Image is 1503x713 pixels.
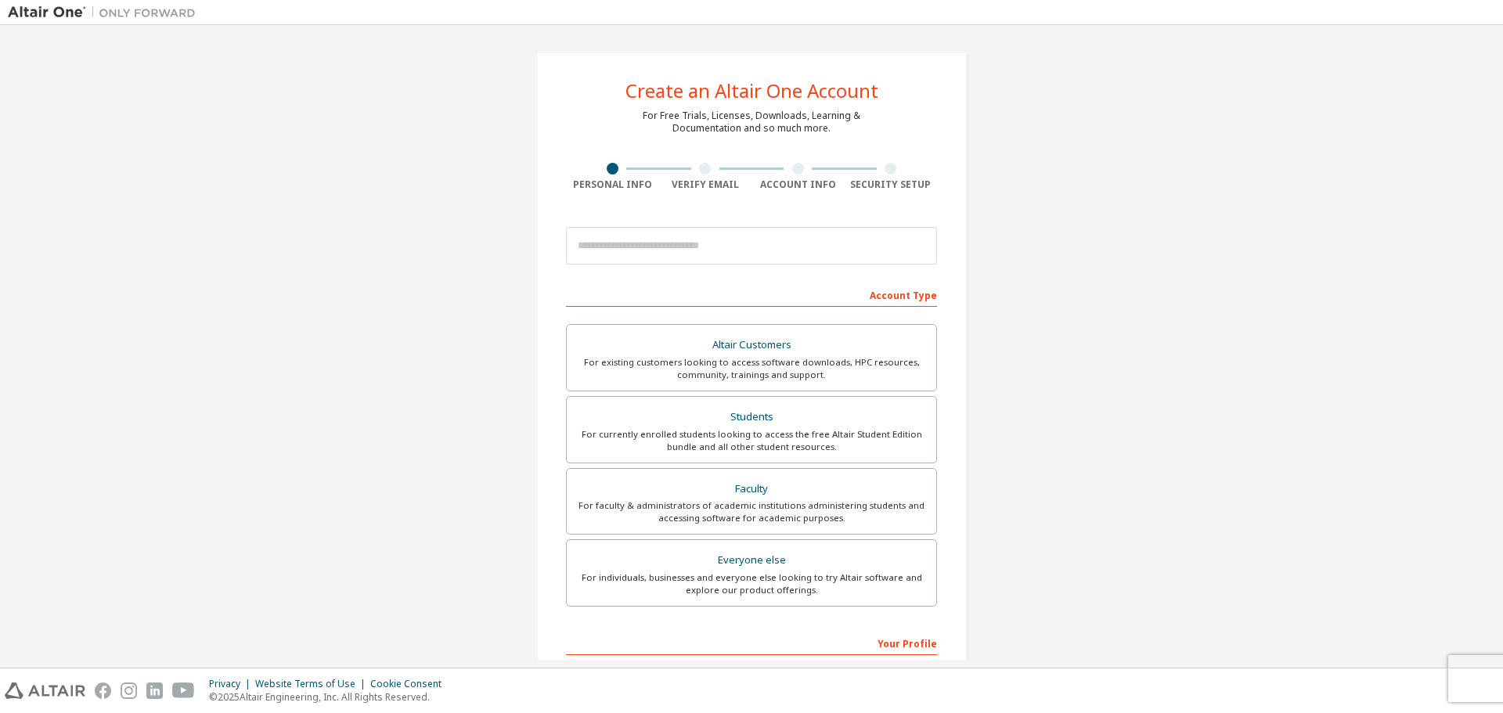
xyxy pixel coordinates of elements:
[255,678,370,690] div: Website Terms of Use
[576,428,927,453] div: For currently enrolled students looking to access the free Altair Student Edition bundle and all ...
[576,499,927,524] div: For faculty & administrators of academic institutions administering students and accessing softwa...
[8,5,204,20] img: Altair One
[5,682,85,699] img: altair_logo.svg
[172,682,195,699] img: youtube.svg
[751,178,845,191] div: Account Info
[566,178,659,191] div: Personal Info
[643,110,860,135] div: For Free Trials, Licenses, Downloads, Learning & Documentation and so much more.
[576,549,927,571] div: Everyone else
[576,571,927,596] div: For individuals, businesses and everyone else looking to try Altair software and explore our prod...
[209,678,255,690] div: Privacy
[845,178,938,191] div: Security Setup
[209,690,451,704] p: © 2025 Altair Engineering, Inc. All Rights Reserved.
[625,81,878,100] div: Create an Altair One Account
[146,682,163,699] img: linkedin.svg
[659,178,752,191] div: Verify Email
[95,682,111,699] img: facebook.svg
[576,406,927,428] div: Students
[370,678,451,690] div: Cookie Consent
[576,356,927,381] div: For existing customers looking to access software downloads, HPC resources, community, trainings ...
[566,282,937,307] div: Account Type
[576,334,927,356] div: Altair Customers
[121,682,137,699] img: instagram.svg
[566,630,937,655] div: Your Profile
[576,478,927,500] div: Faculty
